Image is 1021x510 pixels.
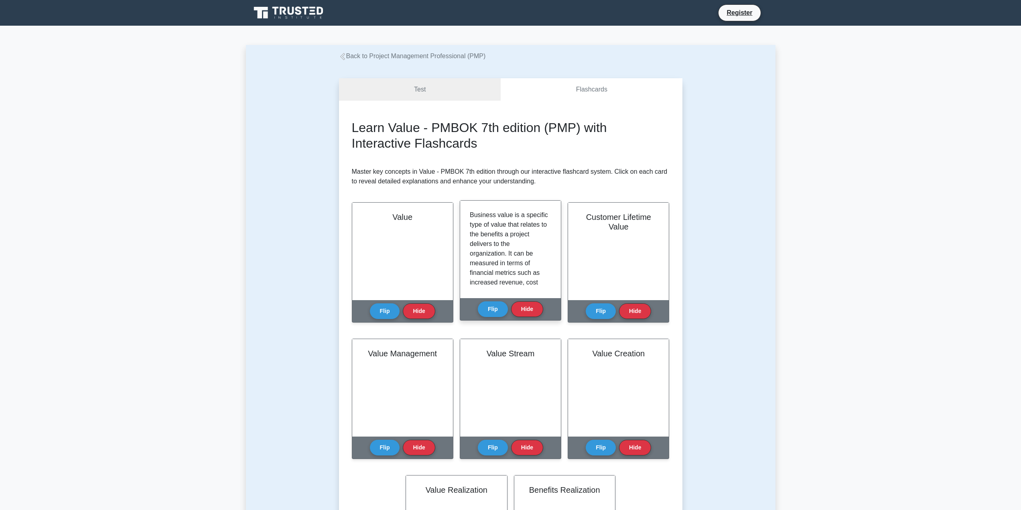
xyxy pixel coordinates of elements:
h2: Value Creation [578,349,659,358]
button: Hide [511,440,543,455]
h2: Value Stream [470,349,551,358]
h2: Value Management [362,349,443,358]
button: Hide [403,303,435,319]
a: Test [339,78,501,101]
button: Flip [370,440,400,455]
a: Flashcards [501,78,682,101]
button: Flip [586,303,616,319]
button: Hide [619,303,651,319]
a: Register [722,8,757,18]
p: Master key concepts in Value - PMBOK 7th edition through our interactive flashcard system. Click ... [352,167,670,186]
h2: Customer Lifetime Value [578,212,659,232]
p: Business value is a specific type of value that relates to the benefits a project delivers to the... [470,210,548,403]
h2: Value [362,212,443,222]
button: Hide [403,440,435,455]
h2: Benefits Realization [524,485,605,495]
a: Back to Project Management Professional (PMP) [339,53,486,59]
button: Flip [586,440,616,455]
button: Hide [511,301,543,317]
button: Flip [478,301,508,317]
h2: Learn Value - PMBOK 7th edition (PMP) with Interactive Flashcards [352,120,670,151]
button: Flip [370,303,400,319]
button: Flip [478,440,508,455]
h2: Value Realization [416,485,497,495]
button: Hide [619,440,651,455]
